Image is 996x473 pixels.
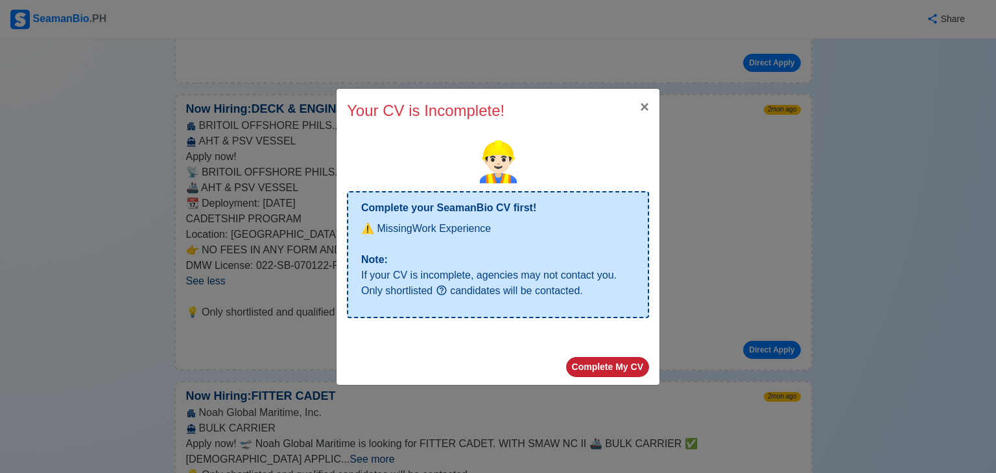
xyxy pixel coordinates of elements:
[361,268,635,299] p: If your CV is incomplete, agencies may not contact you. Only shortlisted candidates will be conta...
[640,98,649,115] span: ×
[566,357,649,377] button: Complete My CV
[347,102,504,119] span: Your CV is Incomplete!
[361,223,374,234] span: close
[361,252,635,268] p: Note:
[347,191,649,318] div: Complete your SeamanBio CV first!
[474,140,523,183] span: warn
[361,221,491,236] div: Missing Work Experience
